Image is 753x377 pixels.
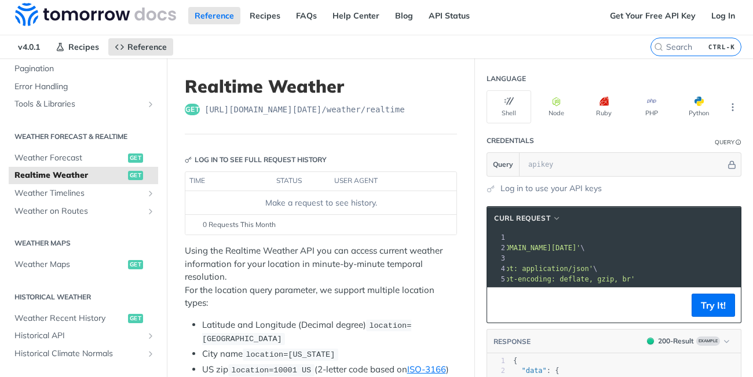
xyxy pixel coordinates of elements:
[14,348,143,360] span: Historical Climate Normals
[9,310,158,327] a: Weather Recent Historyget
[246,350,335,359] span: location=[US_STATE]
[9,345,158,363] a: Historical Climate NormalsShow subpages for Historical Climate Normals
[49,38,105,56] a: Recipes
[9,327,158,345] a: Historical APIShow subpages for Historical API
[9,238,158,248] h2: Weather Maps
[185,244,457,310] p: Using the Realtime Weather API you can access current weather information for your location in mi...
[487,243,507,253] div: 2
[521,367,546,375] span: "data"
[726,159,738,170] button: Hide
[677,90,721,123] button: Python
[654,42,663,52] svg: Search
[534,90,579,123] button: Node
[705,7,741,24] a: Log In
[582,90,626,123] button: Ruby
[146,349,155,358] button: Show subpages for Historical Climate Normals
[715,138,734,147] div: Query
[185,155,327,165] div: Log in to see full request history
[15,3,176,26] img: Tomorrow.io Weather API Docs
[487,274,507,284] div: 5
[513,367,560,375] span: : {
[108,38,173,56] a: Reference
[146,100,155,109] button: Show subpages for Tools & Libraries
[146,189,155,198] button: Show subpages for Weather Timelines
[426,265,597,273] span: \
[490,213,565,224] button: cURL Request
[326,7,386,24] a: Help Center
[185,76,457,97] h1: Realtime Weather
[9,185,158,202] a: Weather TimelinesShow subpages for Weather Timelines
[14,98,143,110] span: Tools & Libraries
[9,256,158,273] a: Weather Mapsget
[9,167,158,184] a: Realtime Weatherget
[14,188,143,199] span: Weather Timelines
[190,197,452,209] div: Make a request to see history.
[9,203,158,220] a: Weather on RoutesShow subpages for Weather on Routes
[604,7,702,24] a: Get Your Free API Key
[146,207,155,216] button: Show subpages for Weather on Routes
[706,41,738,53] kbd: CTRL-K
[629,90,674,123] button: PHP
[728,102,738,112] svg: More ellipsis
[128,153,143,163] span: get
[389,7,419,24] a: Blog
[407,364,446,375] a: ISO-3166
[203,219,276,230] span: 0 Requests This Month
[202,347,457,361] li: City name
[487,74,526,84] div: Language
[487,232,507,243] div: 1
[202,319,457,346] li: Latitude and Longitude (Decimal degree)
[715,138,741,147] div: QueryInformation
[14,63,155,75] span: Pagination
[9,78,158,96] a: Error Handling
[487,366,505,376] div: 2
[9,131,158,142] h2: Weather Forecast & realtime
[128,171,143,180] span: get
[14,206,143,217] span: Weather on Routes
[243,7,287,24] a: Recipes
[231,366,311,375] span: location=10001 US
[9,96,158,113] a: Tools & LibrariesShow subpages for Tools & Libraries
[658,336,694,346] div: 200 - Result
[513,357,517,365] span: {
[68,42,99,52] span: Recipes
[736,140,741,145] i: Information
[484,275,635,283] span: 'accept-encoding: deflate, gzip, br'
[487,136,534,146] div: Credentials
[272,172,330,191] th: status
[487,356,505,366] div: 1
[9,292,158,302] h2: Historical Weather
[487,263,507,274] div: 4
[14,330,143,342] span: Historical API
[290,7,323,24] a: FAQs
[330,172,433,191] th: user agent
[422,7,476,24] a: API Status
[493,336,531,347] button: RESPONSE
[14,313,125,324] span: Weather Recent History
[202,363,457,376] li: US zip (2-letter code based on )
[647,338,654,345] span: 200
[487,153,520,176] button: Query
[14,170,125,181] span: Realtime Weather
[185,104,200,115] span: get
[14,259,125,270] span: Weather Maps
[692,294,735,317] button: Try It!
[696,336,720,346] span: Example
[487,90,531,123] button: Shell
[185,172,272,191] th: time
[641,335,735,347] button: 200200-ResultExample
[724,98,741,116] button: More Languages
[494,213,550,224] span: cURL Request
[12,38,46,56] span: v4.0.1
[185,156,192,163] svg: Key
[493,159,513,170] span: Query
[204,104,405,115] span: https://api.tomorrow.io/v4/weather/realtime
[522,153,726,176] input: apikey
[9,149,158,167] a: Weather Forecastget
[500,182,602,195] a: Log in to use your API keys
[9,60,158,78] a: Pagination
[487,253,507,263] div: 3
[484,265,593,273] span: 'accept: application/json'
[493,297,509,314] button: Copy to clipboard
[188,7,240,24] a: Reference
